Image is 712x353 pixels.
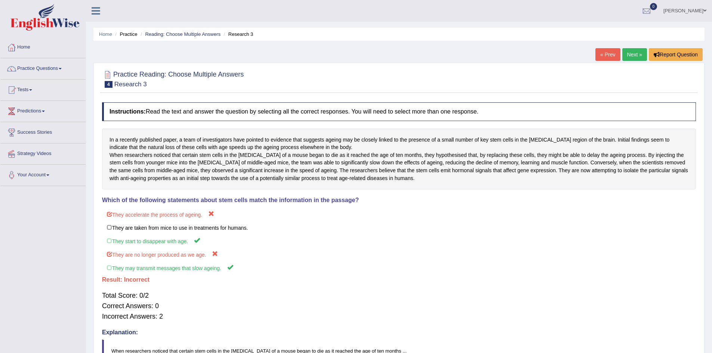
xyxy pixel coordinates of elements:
span: 0 [650,3,657,10]
li: Research 3 [222,31,253,38]
a: Your Account [0,165,86,183]
a: Next » [622,48,647,61]
label: They are taken from mice to use in treatments for humans. [102,221,696,234]
h4: Which of the following statements about stem cells match the information in the passage? [102,197,696,204]
div: Total Score: 0/2 Correct Answers: 0 Incorrect Answers: 2 [102,287,696,325]
h4: Read the text and answer the question by selecting all the correct responses. You will need to se... [102,102,696,121]
a: Tests [0,80,86,98]
a: Success Stories [0,122,86,141]
small: Research 3 [114,81,147,88]
label: They accelerate the process of ageing. [102,207,696,221]
button: Report Question [649,48,703,61]
h4: Result: [102,276,696,283]
span: 4 [105,81,112,88]
a: « Prev [595,48,620,61]
a: Home [0,37,86,56]
div: In a recently published paper, a team of investigators have pointed to evidence that suggests age... [102,128,696,190]
label: They start to disappear with age. [102,234,696,248]
label: They may transmit messages that slow ageing. [102,261,696,275]
label: They are no longer produced as we age. [102,247,696,261]
a: Practice Questions [0,58,86,77]
a: Strategy Videos [0,143,86,162]
b: Instructions: [110,108,146,115]
a: Home [99,31,112,37]
a: Predictions [0,101,86,120]
h4: Explanation: [102,329,696,336]
li: Practice [113,31,137,38]
a: Reading: Choose Multiple Answers [145,31,221,37]
h2: Practice Reading: Choose Multiple Answers [102,69,244,88]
